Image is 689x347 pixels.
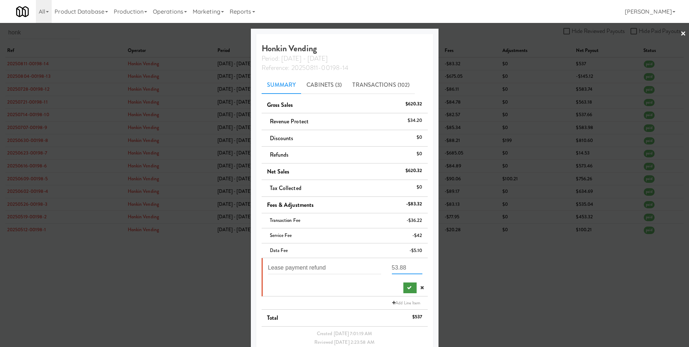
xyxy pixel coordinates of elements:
[412,313,422,322] div: $537
[406,200,422,209] div: -$83.32
[417,149,422,158] div: $0
[270,184,301,192] span: Tax Collected
[270,151,289,159] span: Refunds
[270,134,294,142] span: Discounts
[267,314,278,322] span: Total
[262,63,348,72] span: Reference: 20250811-00198-14
[680,23,686,45] a: ×
[412,231,422,240] div: -$42
[390,299,422,306] a: Add Line Item
[347,76,415,94] a: Transactions (102)
[406,166,422,175] div: $620.32
[406,100,422,109] div: $620.32
[267,167,290,176] span: Net Sales
[408,116,422,125] div: $34.20
[262,54,328,63] span: Period: [DATE] - [DATE]
[267,329,422,338] div: Created [DATE] 7:01:19 AM
[392,261,422,274] input: 0.01 = $0.01
[409,246,422,255] div: -$5.10
[270,232,292,239] span: Service Fee
[16,5,29,18] img: Micromart
[270,247,288,254] span: Data Fee
[262,228,428,243] li: Service Fee-$42
[262,44,428,72] h4: Honkin Vending
[407,216,422,225] div: -$36.22
[270,117,309,125] span: Revenue Protect
[301,76,347,94] a: Cabinets (3)
[267,101,293,109] span: Gross Sales
[267,201,314,209] span: Fees & Adjustments
[268,261,381,274] input: Name
[262,213,428,228] li: Transaction Fee-$36.22
[417,133,422,142] div: $0
[262,76,301,94] a: Summary
[267,338,422,347] div: Reviewed [DATE] 2:23:58 AM
[262,243,428,258] li: Data Fee-$5.10
[417,183,422,192] div: $0
[270,217,301,224] span: Transaction Fee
